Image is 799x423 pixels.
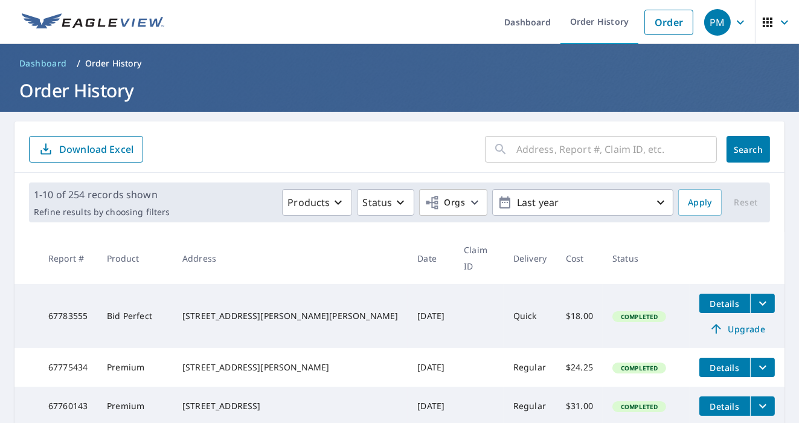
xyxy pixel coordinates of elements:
span: Details [707,298,743,309]
button: Apply [678,189,722,216]
td: $24.25 [556,348,603,387]
td: [DATE] [408,348,454,387]
span: Apply [688,195,712,210]
td: Quick [504,284,556,348]
button: Download Excel [29,136,143,163]
button: filesDropdownBtn-67783555 [750,294,775,313]
button: Status [357,189,414,216]
td: [DATE] [408,284,454,348]
nav: breadcrumb [14,54,785,73]
img: EV Logo [22,13,164,31]
button: filesDropdownBtn-67775434 [750,358,775,377]
span: Details [707,401,743,412]
span: Details [707,362,743,373]
th: Claim ID [454,232,504,284]
input: Address, Report #, Claim ID, etc. [516,132,717,166]
button: Orgs [419,189,487,216]
span: Dashboard [19,57,67,69]
span: Completed [614,312,665,321]
button: detailsBtn-67775434 [699,358,750,377]
div: [STREET_ADDRESS][PERSON_NAME] [182,361,398,373]
td: Regular [504,348,556,387]
button: filesDropdownBtn-67760143 [750,396,775,416]
p: Last year [512,192,653,213]
button: Last year [492,189,673,216]
th: Cost [556,232,603,284]
p: Order History [85,57,142,69]
button: Search [727,136,770,163]
th: Report # [39,232,97,284]
td: $18.00 [556,284,603,348]
span: Orgs [425,195,465,210]
td: 67783555 [39,284,97,348]
a: Dashboard [14,54,72,73]
th: Product [97,232,173,284]
span: Completed [614,402,665,411]
th: Address [173,232,408,284]
td: Premium [97,348,173,387]
span: Upgrade [707,321,768,336]
p: Products [287,195,330,210]
th: Delivery [504,232,556,284]
li: / [77,56,80,71]
h1: Order History [14,78,785,103]
div: [STREET_ADDRESS][PERSON_NAME][PERSON_NAME] [182,310,398,322]
th: Status [603,232,690,284]
td: Bid Perfect [97,284,173,348]
p: Download Excel [59,143,133,156]
span: Completed [614,364,665,372]
td: 67775434 [39,348,97,387]
button: Products [282,189,352,216]
a: Order [644,10,693,35]
button: detailsBtn-67783555 [699,294,750,313]
div: [STREET_ADDRESS] [182,400,398,412]
th: Date [408,232,454,284]
p: 1-10 of 254 records shown [34,187,170,202]
p: Refine results by choosing filters [34,207,170,218]
div: PM [704,9,731,36]
a: Upgrade [699,319,775,338]
span: Search [736,144,760,155]
p: Status [362,195,392,210]
button: detailsBtn-67760143 [699,396,750,416]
